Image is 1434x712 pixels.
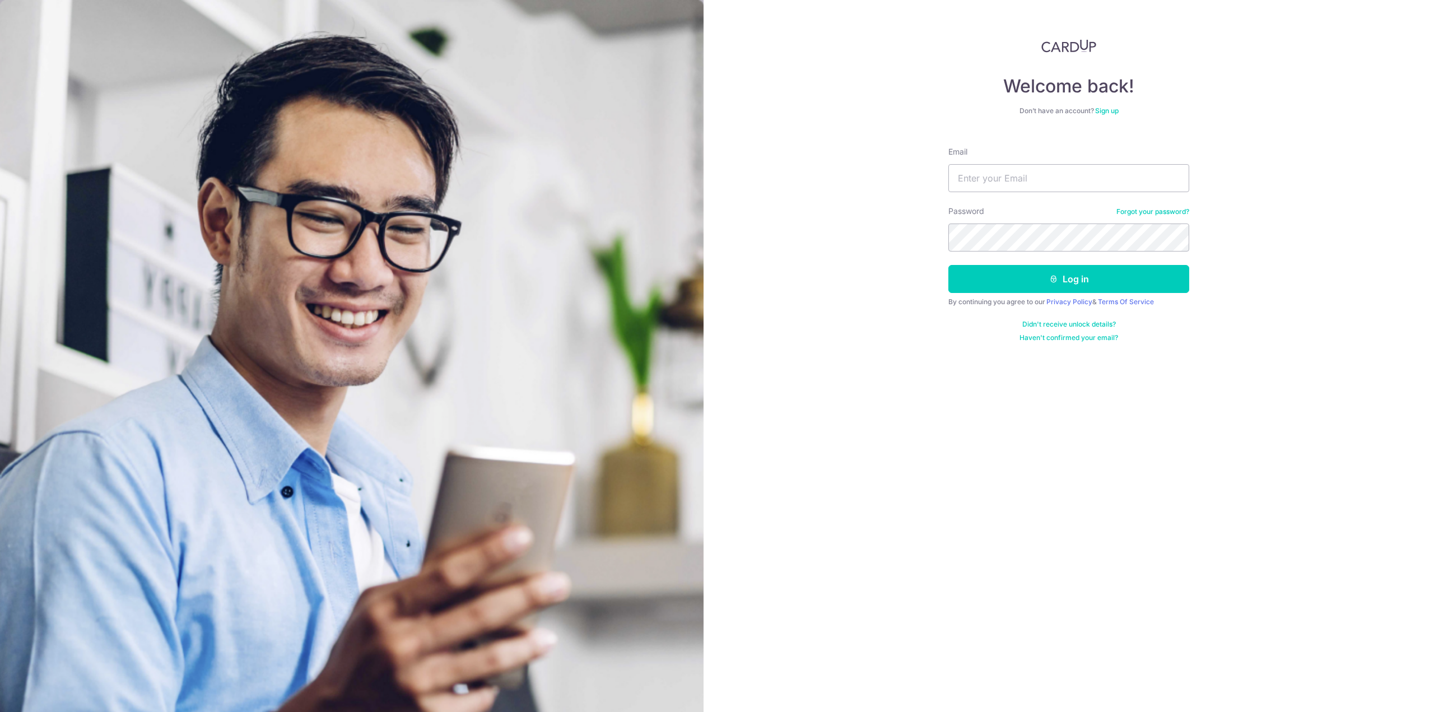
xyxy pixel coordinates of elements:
[1116,207,1189,216] a: Forgot your password?
[1046,297,1092,306] a: Privacy Policy
[948,265,1189,293] button: Log in
[948,297,1189,306] div: By continuing you agree to our &
[948,75,1189,97] h4: Welcome back!
[1022,320,1116,329] a: Didn't receive unlock details?
[1095,106,1119,115] a: Sign up
[1019,333,1118,342] a: Haven't confirmed your email?
[1041,39,1096,53] img: CardUp Logo
[948,146,967,157] label: Email
[948,106,1189,115] div: Don’t have an account?
[948,206,984,217] label: Password
[948,164,1189,192] input: Enter your Email
[1098,297,1154,306] a: Terms Of Service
